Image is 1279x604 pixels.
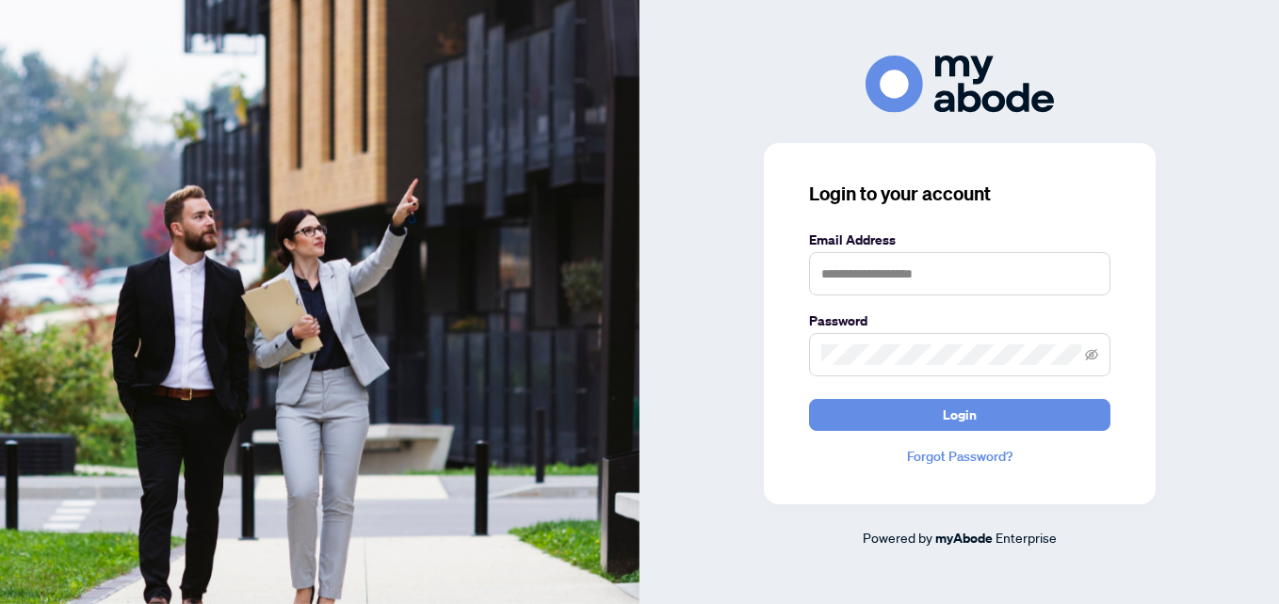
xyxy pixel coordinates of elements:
span: Login [943,400,977,430]
label: Password [809,310,1110,331]
span: eye-invisible [1085,348,1098,361]
span: Powered by [863,529,932,546]
img: ma-logo [866,56,1054,113]
a: Forgot Password? [809,446,1110,467]
button: Login [809,399,1110,431]
a: myAbode [935,528,993,548]
h3: Login to your account [809,181,1110,207]
span: Enterprise [996,529,1057,546]
label: Email Address [809,230,1110,250]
